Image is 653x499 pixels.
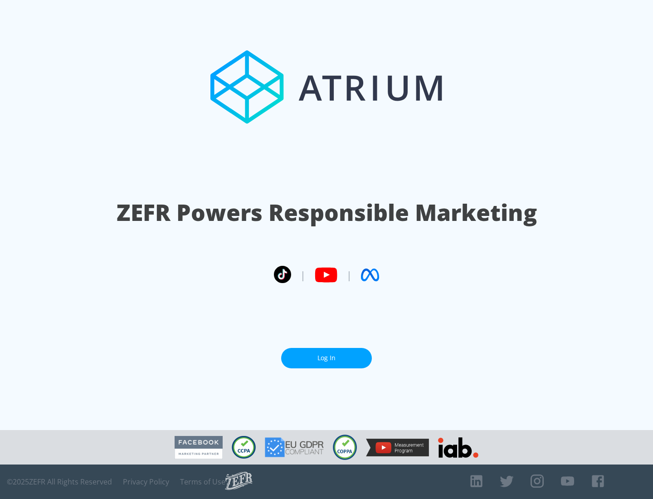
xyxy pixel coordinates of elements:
h1: ZEFR Powers Responsible Marketing [117,197,537,228]
img: IAB [438,437,478,458]
span: | [300,268,306,282]
img: COPPA Compliant [333,435,357,460]
a: Privacy Policy [123,477,169,486]
img: GDPR Compliant [265,437,324,457]
a: Terms of Use [180,477,225,486]
span: | [346,268,352,282]
img: YouTube Measurement Program [366,439,429,456]
span: © 2025 ZEFR All Rights Reserved [7,477,112,486]
img: Facebook Marketing Partner [175,436,223,459]
img: CCPA Compliant [232,436,256,459]
a: Log In [281,348,372,368]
